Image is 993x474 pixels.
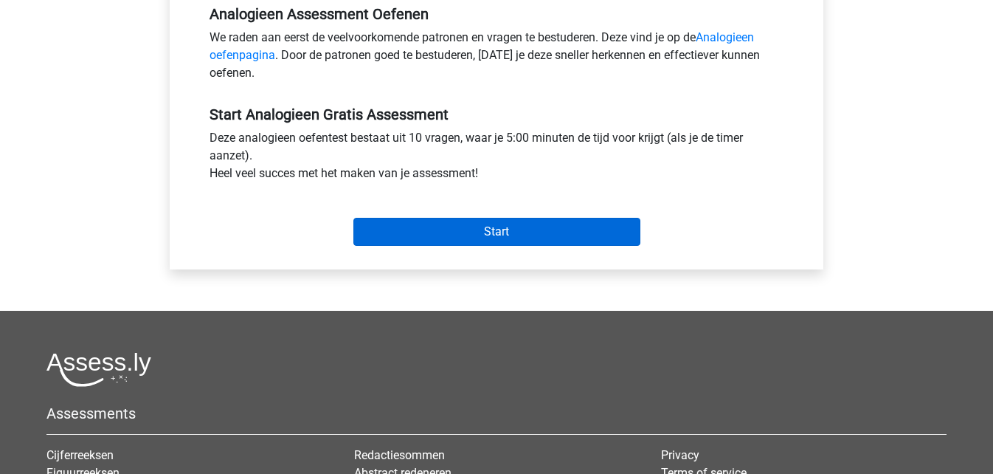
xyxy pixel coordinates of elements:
[661,448,699,462] a: Privacy
[46,352,151,387] img: Assessly logo
[198,29,795,88] div: We raden aan eerst de veelvoorkomende patronen en vragen te bestuderen. Deze vind je op de . Door...
[354,448,445,462] a: Redactiesommen
[210,5,783,23] h5: Analogieen Assessment Oefenen
[353,218,640,246] input: Start
[198,129,795,188] div: Deze analogieen oefentest bestaat uit 10 vragen, waar je 5:00 minuten de tijd voor krijgt (als je...
[210,106,783,123] h5: Start Analogieen Gratis Assessment
[46,405,947,422] h5: Assessments
[46,448,114,462] a: Cijferreeksen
